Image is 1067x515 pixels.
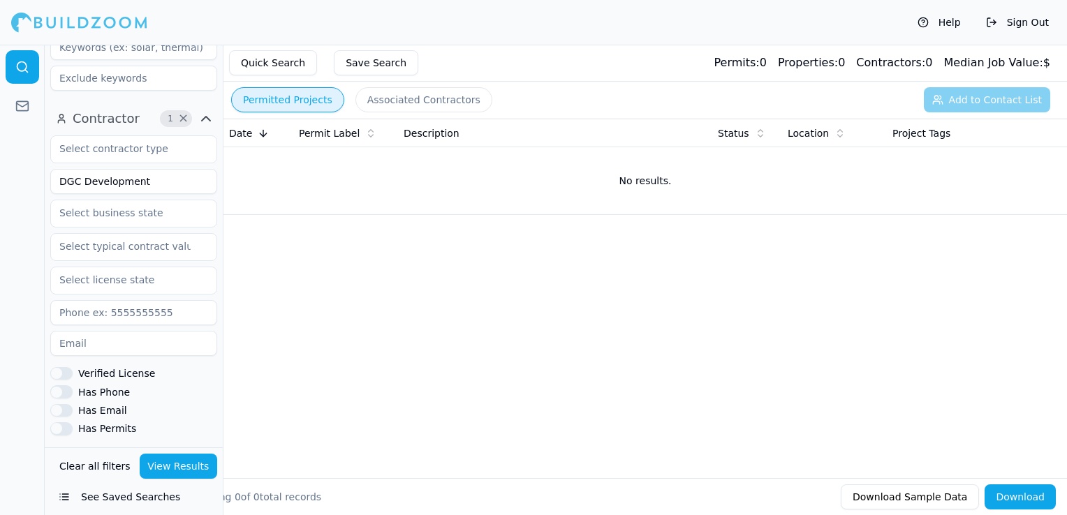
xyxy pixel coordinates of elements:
span: Status [718,126,749,140]
span: Contractors: [856,56,925,69]
label: Verified License [78,368,155,378]
input: Business name [50,169,217,194]
span: Permit Label [299,126,360,140]
button: Download [985,484,1056,509]
button: View Results [140,454,218,479]
button: Help [911,11,968,33]
div: 0 [778,54,845,71]
span: Date [229,126,252,140]
input: Phone ex: 5555555555 [50,300,217,325]
button: Download Sample Data [841,484,979,509]
input: Exclude keywords [50,66,217,91]
span: Clear Contractor filters [178,115,189,122]
input: Select contractor type [51,136,199,161]
button: Permitted Projects [231,87,344,112]
button: Quick Search [229,50,317,75]
div: 0 [714,54,766,71]
span: Location [788,126,829,140]
td: No results. [223,147,1067,214]
input: Select business state [51,200,199,225]
span: Contractor [73,109,140,128]
label: Has Email [78,405,127,415]
span: 1 [163,112,177,126]
button: Sign Out [979,11,1056,33]
input: Select typical contract value [51,234,199,259]
input: Keywords (ex: solar, thermal) [50,35,217,60]
input: Email [50,331,217,356]
button: Associated Contractors [355,87,492,112]
span: 0 [253,491,260,502]
label: Has Phone [78,387,130,397]
button: Contractor1Clear Contractor filters [50,107,217,130]
span: 0 [235,491,241,502]
div: Showing of total records [190,490,321,504]
input: Select license state [51,267,199,292]
span: Permits: [714,56,759,69]
span: Median Job Value: [943,56,1043,69]
button: Save Search [334,50,418,75]
div: 0 [856,54,932,71]
span: Properties: [778,56,838,69]
span: Project Tags [892,126,950,140]
span: Description [404,126,459,140]
button: See Saved Searches [50,484,217,509]
button: Clear all filters [56,454,134,479]
label: Has Permits [78,424,136,433]
div: $ [943,54,1050,71]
